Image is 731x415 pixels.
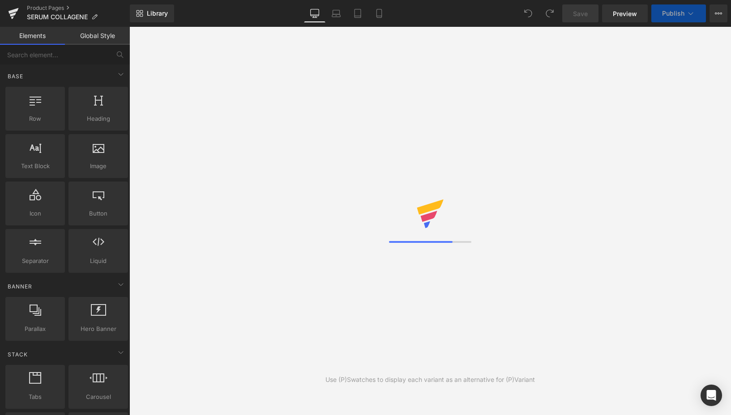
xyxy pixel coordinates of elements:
button: Redo [541,4,559,22]
span: Icon [8,209,62,218]
span: Parallax [8,324,62,334]
span: Heading [71,114,125,123]
button: Undo [519,4,537,22]
span: Text Block [8,161,62,171]
a: Tablet [347,4,368,22]
span: Library [147,9,168,17]
span: Carousel [71,392,125,402]
span: Preview [613,9,637,18]
span: Stack [7,350,29,359]
span: SERUM COLLAGENE [27,13,88,21]
span: Save [573,9,588,18]
div: Use (P)Swatches to display each variant as an alternative for (P)Variant [325,375,535,385]
span: Banner [7,282,33,291]
span: Separator [8,256,62,266]
button: More [710,4,727,22]
span: Publish [662,10,684,17]
a: Preview [602,4,648,22]
a: Laptop [325,4,347,22]
a: Mobile [368,4,390,22]
span: Hero Banner [71,324,125,334]
span: Row [8,114,62,123]
span: Base [7,72,24,80]
div: Open Intercom Messenger [701,385,722,406]
a: Desktop [304,4,325,22]
button: Publish [651,4,706,22]
span: Liquid [71,256,125,266]
a: Global Style [65,27,130,45]
a: New Library [130,4,174,22]
span: Tabs [8,392,62,402]
a: Product Pages [27,4,130,12]
span: Button [71,209,125,218]
span: Image [71,161,125,171]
